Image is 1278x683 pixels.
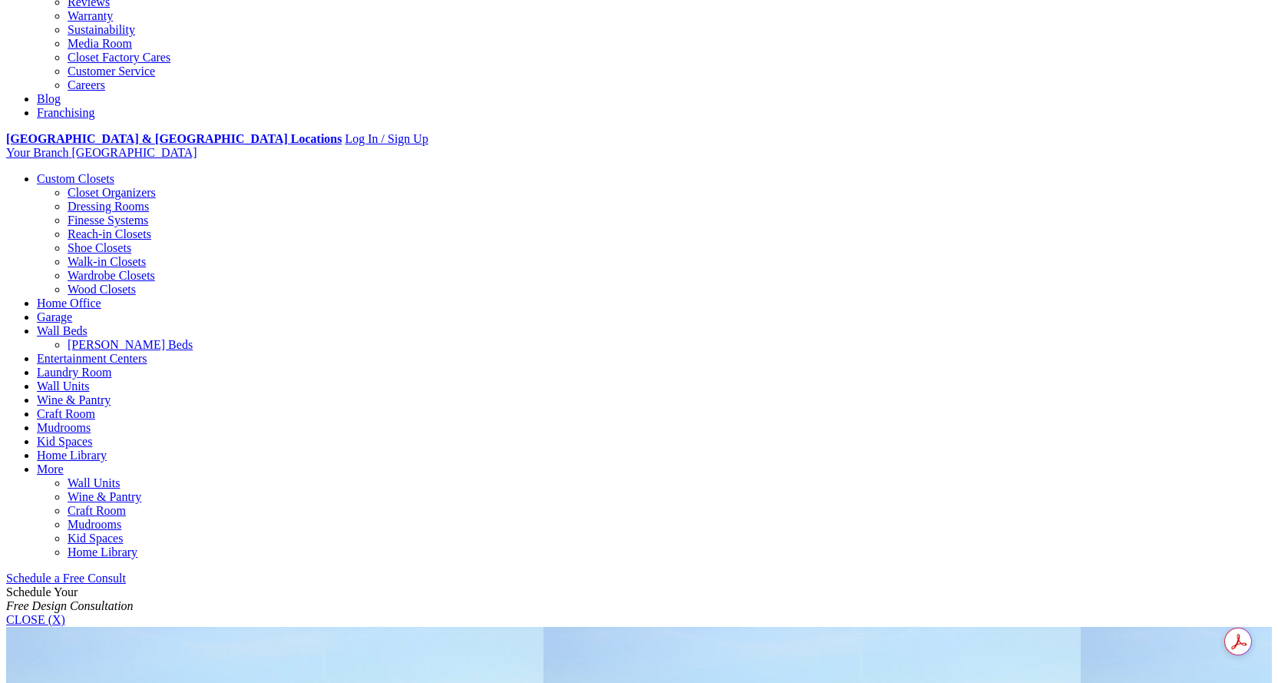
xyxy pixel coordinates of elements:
[71,146,196,159] span: [GEOGRAPHIC_DATA]
[68,9,113,22] a: Warranty
[6,572,126,585] a: Schedule a Free Consult (opens a dropdown menu)
[68,338,193,351] a: [PERSON_NAME] Beds
[37,407,95,420] a: Craft Room
[68,283,136,296] a: Wood Closets
[37,324,88,337] a: Wall Beds
[68,476,120,489] a: Wall Units
[37,435,92,448] a: Kid Spaces
[68,186,156,199] a: Closet Organizers
[37,380,89,393] a: Wall Units
[37,393,111,406] a: Wine & Pantry
[68,200,149,213] a: Dressing Rooms
[68,227,151,240] a: Reach-in Closets
[37,366,111,379] a: Laundry Room
[37,92,61,105] a: Blog
[37,297,101,310] a: Home Office
[68,532,123,545] a: Kid Spaces
[68,504,126,517] a: Craft Room
[68,65,155,78] a: Customer Service
[68,214,148,227] a: Finesse Systems
[6,599,134,612] em: Free Design Consultation
[37,310,72,323] a: Garage
[68,490,141,503] a: Wine & Pantry
[6,146,197,159] a: Your Branch [GEOGRAPHIC_DATA]
[68,37,132,50] a: Media Room
[6,132,342,145] a: [GEOGRAPHIC_DATA] & [GEOGRAPHIC_DATA] Locations
[6,146,68,159] span: Your Branch
[37,172,114,185] a: Custom Closets
[37,106,95,119] a: Franchising
[6,585,134,612] span: Schedule Your
[68,23,135,36] a: Sustainability
[68,269,155,282] a: Wardrobe Closets
[37,421,91,434] a: Mudrooms
[68,51,170,64] a: Closet Factory Cares
[37,352,147,365] a: Entertainment Centers
[68,78,105,91] a: Careers
[345,132,428,145] a: Log In / Sign Up
[68,241,131,254] a: Shoe Closets
[37,449,107,462] a: Home Library
[68,545,137,559] a: Home Library
[68,518,121,531] a: Mudrooms
[6,613,65,626] a: CLOSE (X)
[68,255,146,268] a: Walk-in Closets
[37,463,64,476] a: More menu text will display only on big screen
